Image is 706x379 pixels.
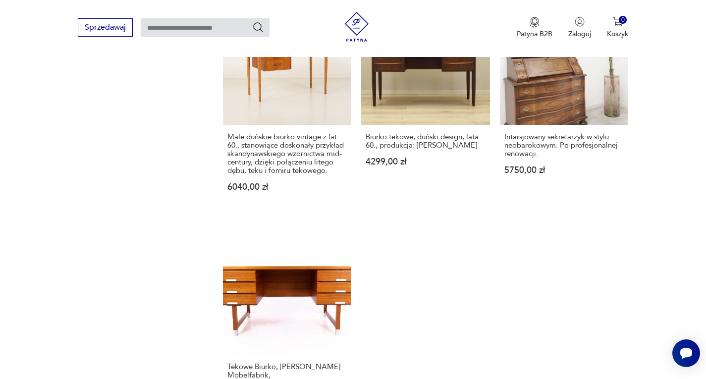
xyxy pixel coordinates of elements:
div: 0 [619,16,627,24]
a: Sprzedawaj [78,25,133,32]
h3: Małe duńskie biurko vintage z lat 60., stanowiące doskonały przykład skandynawskiego wzornictwa m... [227,133,347,175]
p: 6040,00 zł [227,183,347,191]
button: Zaloguj [568,17,591,39]
iframe: Smartsupp widget button [672,339,700,367]
button: Sprzedawaj [78,18,133,37]
img: Ikona medalu [530,17,540,28]
p: Zaloguj [568,29,591,39]
button: Szukaj [252,21,264,33]
h3: Biurko tekowe, duński design, lata 60., produkcja: [PERSON_NAME] [366,133,486,150]
p: Patyna B2B [517,29,552,39]
button: 0Koszyk [607,17,628,39]
p: Koszyk [607,29,628,39]
img: Patyna - sklep z meblami i dekoracjami vintage [342,12,372,42]
img: Ikona koszyka [613,17,623,27]
p: 5750,00 zł [504,166,624,174]
button: Patyna B2B [517,17,552,39]
a: Ikona medaluPatyna B2B [517,17,552,39]
p: 4299,00 zł [366,158,486,166]
h3: Intarsjowany sekretarzyk w stylu neobarokowym. Po profesjonalnej renowacji. [504,133,624,158]
img: Ikonka użytkownika [575,17,585,27]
